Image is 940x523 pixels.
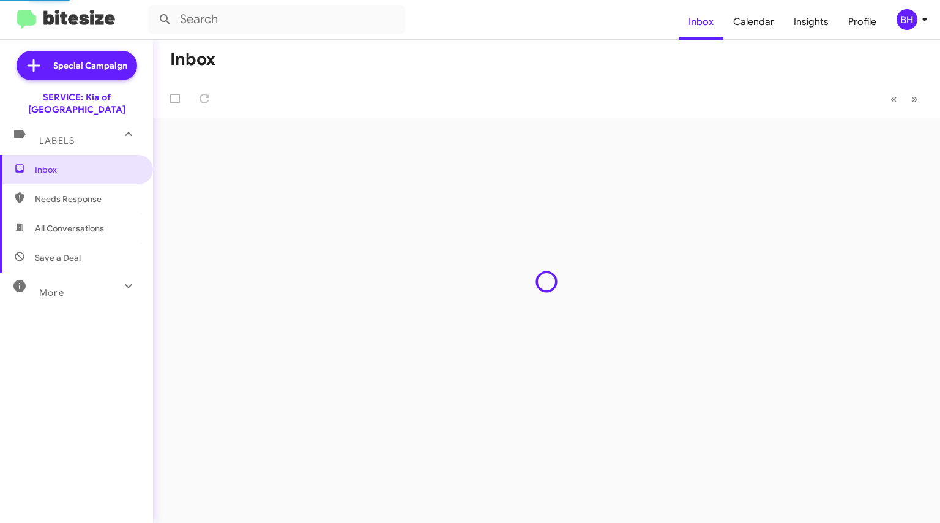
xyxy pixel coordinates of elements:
a: Calendar [723,4,784,40]
button: BH [886,9,927,30]
span: Labels [39,135,75,146]
span: All Conversations [35,222,104,235]
span: More [39,287,64,298]
a: Special Campaign [17,51,137,80]
a: Insights [784,4,838,40]
button: Next [904,86,925,111]
nav: Page navigation example [884,86,925,111]
button: Previous [883,86,905,111]
span: » [911,91,918,107]
h1: Inbox [170,50,215,69]
a: Profile [838,4,886,40]
span: Needs Response [35,193,139,205]
span: « [890,91,897,107]
span: Save a Deal [35,252,81,264]
span: Special Campaign [53,59,127,72]
div: BH [897,9,917,30]
a: Inbox [679,4,723,40]
span: Inbox [35,164,139,176]
input: Search [148,5,405,34]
